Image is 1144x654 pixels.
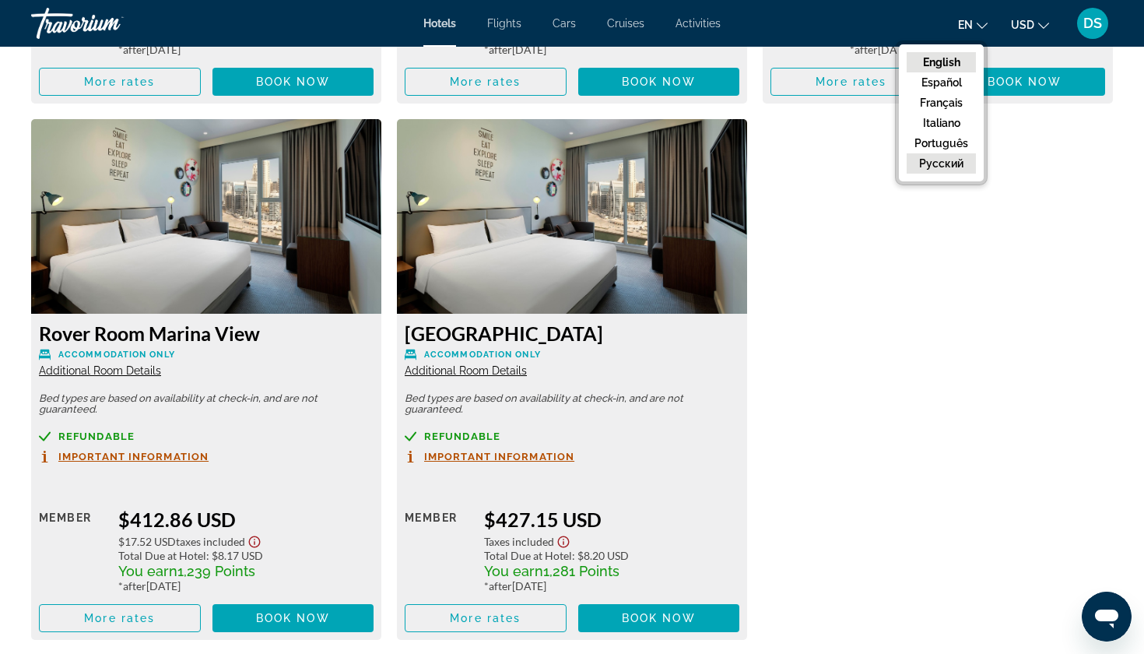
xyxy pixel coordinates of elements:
[118,549,206,562] span: Total Due at Hotel
[1072,7,1113,40] button: User Menu
[405,322,739,345] h3: [GEOGRAPHIC_DATA]
[607,17,644,30] a: Cruises
[177,563,255,579] span: 1,239 Points
[907,72,976,93] button: Español
[245,531,264,549] button: Show Taxes and Fees disclaimer
[944,68,1106,96] button: Book now
[39,508,107,592] div: Member
[39,364,161,377] span: Additional Room Details
[256,612,330,624] span: Book now
[988,76,1062,88] span: Book now
[405,364,527,377] span: Additional Room Details
[212,604,374,632] button: Book now
[1083,16,1102,31] span: DS
[423,17,456,30] a: Hotels
[118,549,374,562] div: : $8.17 USD
[424,452,574,462] span: Important Information
[39,393,374,415] p: Bed types are based on availability at check-in, and are not guaranteed.
[450,612,521,624] span: More rates
[405,508,472,592] div: Member
[958,19,973,31] span: en
[907,133,976,153] button: Português
[405,393,739,415] p: Bed types are based on availability at check-in, and are not guaranteed.
[907,153,976,174] button: русский
[256,76,330,88] span: Book now
[118,43,374,56] div: * [DATE]
[489,579,512,592] span: after
[622,612,696,624] span: Book now
[907,52,976,72] button: English
[484,563,543,579] span: You earn
[405,450,574,463] button: Important Information
[487,17,521,30] a: Flights
[770,68,932,96] button: More rates
[424,350,541,360] span: Accommodation Only
[424,431,500,441] span: Refundable
[118,535,176,548] span: $17.52 USD
[1082,592,1132,642] iframe: Кнопка запуска окна обмена сообщениями
[405,431,739,442] a: Refundable
[553,17,576,30] a: Cars
[118,563,177,579] span: You earn
[39,450,209,463] button: Important Information
[1011,19,1034,31] span: USD
[578,68,740,96] button: Book now
[176,535,245,548] span: Taxes included
[484,535,554,548] span: Taxes included
[484,508,739,531] div: $427.15 USD
[405,68,567,96] button: More rates
[118,579,374,592] div: * [DATE]
[84,612,155,624] span: More rates
[84,76,155,88] span: More rates
[489,43,512,56] span: after
[123,579,146,592] span: after
[850,43,1105,56] div: * [DATE]
[484,43,739,56] div: * [DATE]
[484,549,572,562] span: Total Due at Hotel
[484,549,739,562] div: : $8.20 USD
[39,68,201,96] button: More rates
[907,113,976,133] button: Italiano
[31,119,381,314] img: Rover Room Marina View
[58,350,175,360] span: Accommodation Only
[39,322,374,345] h3: Rover Room Marina View
[554,531,573,549] button: Show Taxes and Fees disclaimer
[58,431,135,441] span: Refundable
[450,76,521,88] span: More rates
[907,93,976,113] button: Français
[578,604,740,632] button: Book now
[958,13,988,36] button: Change language
[39,604,201,632] button: More rates
[397,119,747,314] img: Marina View Room
[39,431,374,442] a: Refundable
[854,43,878,56] span: after
[123,43,146,56] span: after
[816,76,886,88] span: More rates
[58,452,209,462] span: Important Information
[676,17,721,30] a: Activities
[118,508,374,531] div: $412.86 USD
[1011,13,1049,36] button: Change currency
[484,579,739,592] div: * [DATE]
[405,604,567,632] button: More rates
[212,68,374,96] button: Book now
[543,563,619,579] span: 1,281 Points
[31,3,187,44] a: Travorium
[622,76,696,88] span: Book now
